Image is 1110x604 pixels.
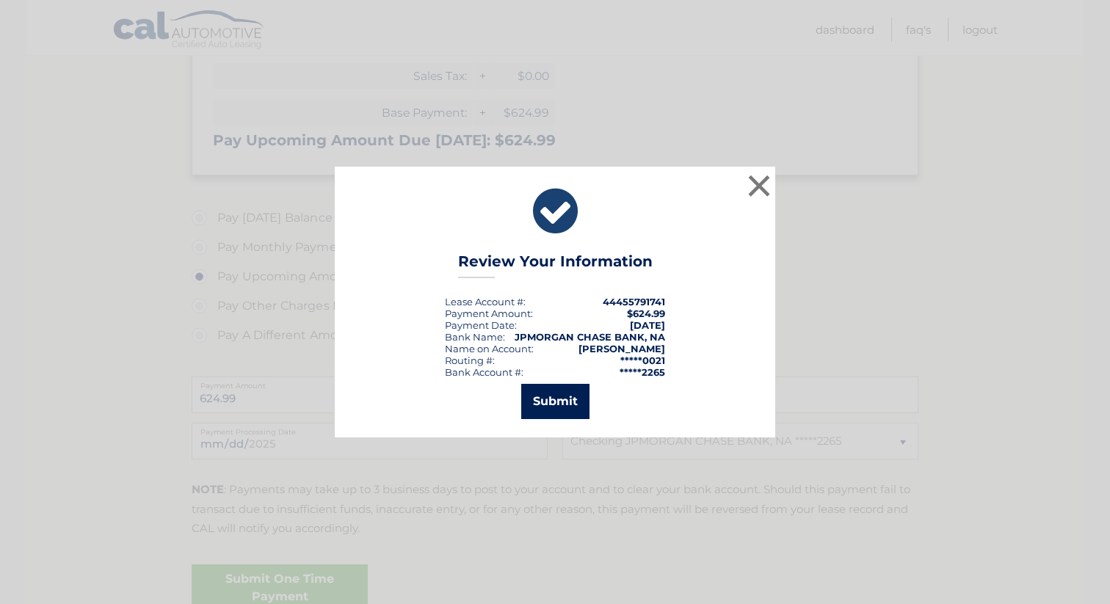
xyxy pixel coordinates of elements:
strong: JPMORGAN CHASE BANK, NA [515,331,665,343]
div: Name on Account: [445,343,534,354]
span: Payment Date [445,319,515,331]
span: $624.99 [627,308,665,319]
div: Bank Name: [445,331,505,343]
div: : [445,319,517,331]
div: Lease Account #: [445,296,526,308]
div: Payment Amount: [445,308,533,319]
strong: 44455791741 [603,296,665,308]
span: [DATE] [630,319,665,331]
h3: Review Your Information [458,252,653,278]
div: Routing #: [445,354,495,366]
button: × [744,171,774,200]
div: Bank Account #: [445,366,523,378]
button: Submit [521,384,590,419]
strong: [PERSON_NAME] [578,343,665,354]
